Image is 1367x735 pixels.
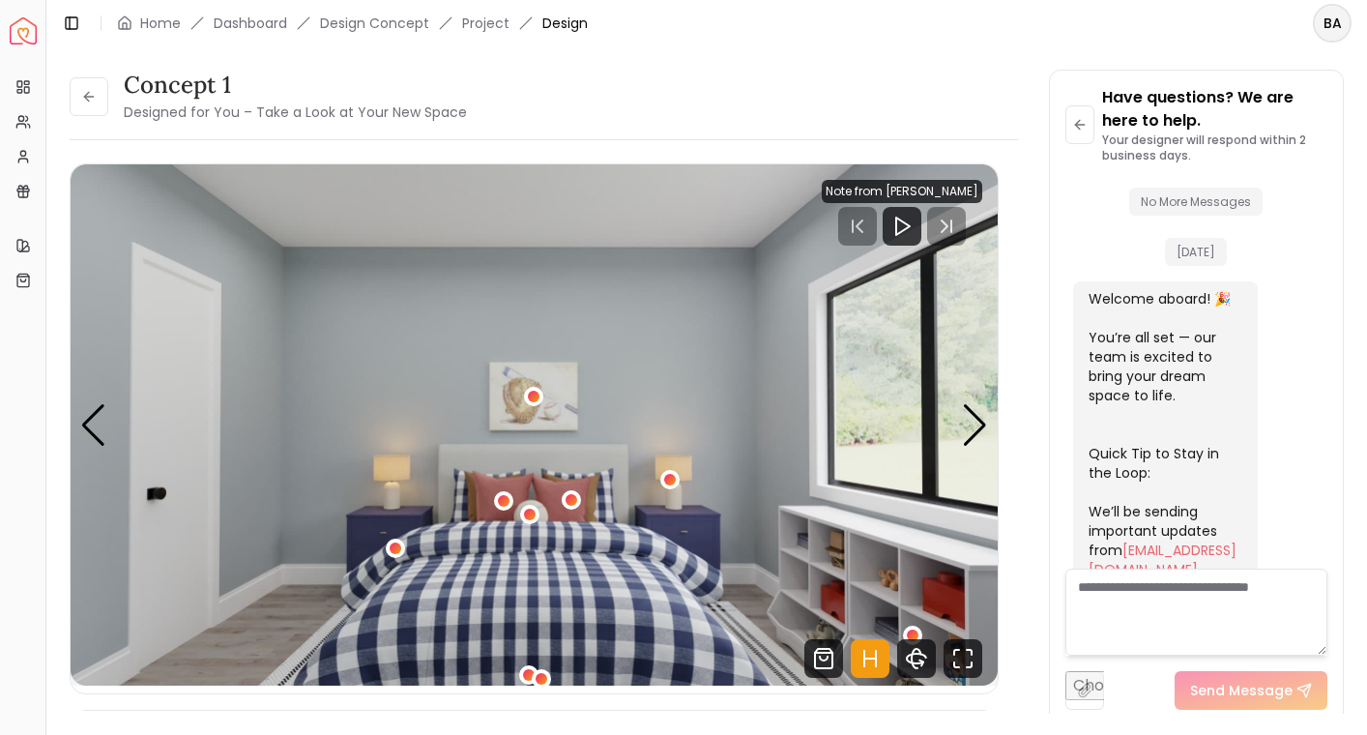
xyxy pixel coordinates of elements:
[214,14,287,33] a: Dashboard
[1102,132,1327,163] p: Your designer will respond within 2 business days.
[1089,541,1236,579] a: [EMAIL_ADDRESS][DOMAIN_NAME]
[1165,238,1227,266] span: [DATE]
[10,17,37,44] a: Spacejoy
[80,404,106,447] div: Previous slide
[944,639,982,678] svg: Fullscreen
[117,14,588,33] nav: breadcrumb
[851,639,889,678] svg: Hotspots Toggle
[542,14,588,33] span: Design
[320,14,429,33] li: Design Concept
[124,103,467,122] small: Designed for You – Take a Look at Your New Space
[1313,4,1352,43] button: BA
[140,14,181,33] a: Home
[10,17,37,44] img: Spacejoy Logo
[71,164,998,686] img: Design Render 2
[462,14,509,33] a: Project
[71,164,998,686] div: 2 / 4
[962,404,988,447] div: Next slide
[1129,188,1263,216] span: No More Messages
[1102,86,1327,132] p: Have questions? We are here to help.
[804,639,843,678] svg: Shop Products from this design
[124,70,467,101] h3: concept 1
[897,639,936,678] svg: 360 View
[71,164,998,686] div: Carousel
[822,180,982,203] div: Note from [PERSON_NAME]
[1315,6,1350,41] span: BA
[890,215,914,238] svg: Play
